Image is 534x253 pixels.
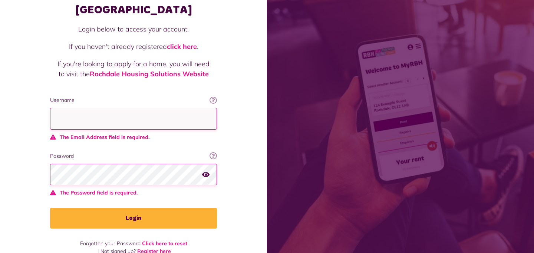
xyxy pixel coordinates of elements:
[90,70,209,78] a: Rochdale Housing Solutions Website
[80,240,141,247] span: Forgotten your Password
[50,208,217,229] button: Login
[57,41,210,51] p: If you haven't already registered .
[142,240,187,247] a: Click here to reset
[50,152,217,160] label: Password
[57,59,210,79] p: If you're looking to apply for a home, you will need to visit the
[50,133,217,141] span: The Email Address field is required.
[50,189,217,197] span: The Password field is required.
[50,96,217,104] label: Username
[186,114,195,123] keeper-lock: Open Keeper Popup
[167,42,197,51] a: click here
[57,24,210,34] p: Login below to access your account.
